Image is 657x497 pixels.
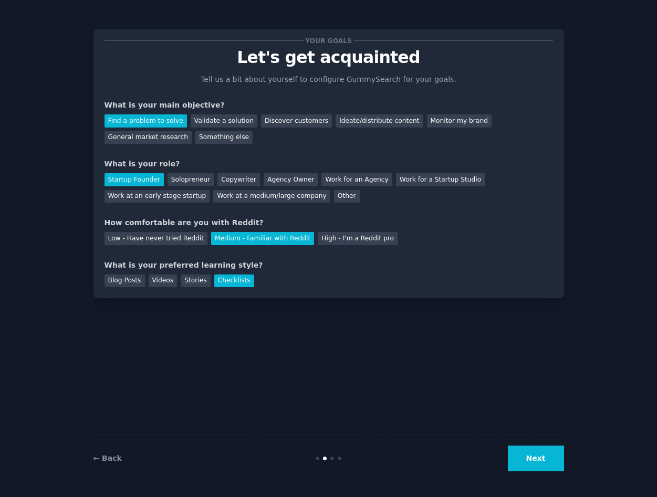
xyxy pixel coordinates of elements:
[105,173,164,186] div: Startup Founder
[196,74,461,85] p: Tell us a bit about yourself to configure GummySearch for your goals.
[105,114,187,128] div: Find a problem to solve
[105,217,553,228] div: How comfortable are you with Reddit?
[427,114,492,128] div: Monitor my brand
[214,274,254,288] div: Checklists
[105,232,207,245] div: Low - Have never tried Reddit
[105,131,192,144] div: General market research
[261,114,332,128] div: Discover customers
[105,48,553,67] p: Let's get acquainted
[168,173,214,186] div: Solopreneur
[211,232,314,245] div: Medium - Familiar with Reddit
[264,173,318,186] div: Agency Owner
[149,274,178,288] div: Videos
[93,454,122,462] a: ← Back
[304,35,354,46] span: Your goals
[191,114,257,128] div: Validate a solution
[508,446,564,471] button: Next
[105,100,553,111] div: What is your main objective?
[195,131,253,144] div: Something else
[213,190,330,203] div: Work at a medium/large company
[105,158,553,170] div: What is your role?
[217,173,260,186] div: Copywriter
[396,173,485,186] div: Work for a Startup Studio
[105,260,553,271] div: What is your preferred learning style?
[105,274,145,288] div: Blog Posts
[181,274,210,288] div: Stories
[334,190,360,203] div: Other
[105,190,210,203] div: Work at an early stage startup
[336,114,423,128] div: Ideate/distribute content
[318,232,398,245] div: High - I'm a Reddit pro
[321,173,392,186] div: Work for an Agency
